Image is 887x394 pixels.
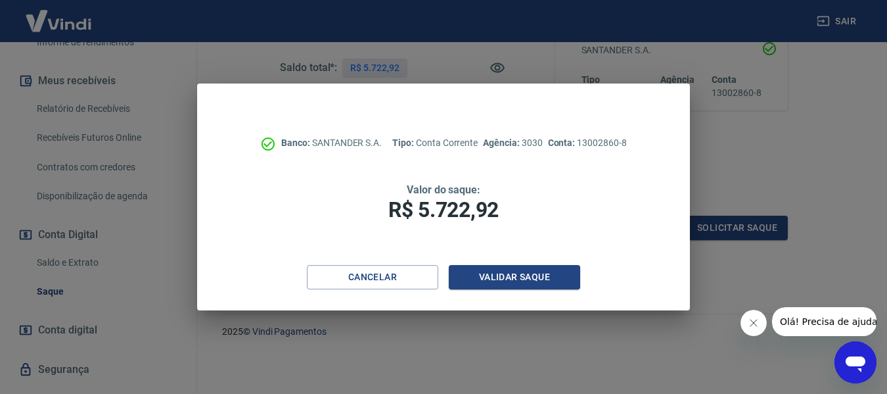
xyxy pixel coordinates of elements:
[548,136,627,150] p: 13002860-8
[740,310,767,336] iframe: Fechar mensagem
[388,197,499,222] span: R$ 5.722,92
[307,265,438,289] button: Cancelar
[281,137,312,148] span: Banco:
[281,136,382,150] p: SANTANDER S.A.
[392,137,416,148] span: Tipo:
[772,307,876,336] iframe: Mensagem da empresa
[449,265,580,289] button: Validar saque
[407,184,480,196] span: Valor do saque:
[8,9,110,20] span: Olá! Precisa de ajuda?
[483,136,542,150] p: 3030
[392,136,478,150] p: Conta Corrente
[834,341,876,383] iframe: Botão para abrir a janela de mensagens
[548,137,578,148] span: Conta:
[483,137,522,148] span: Agência:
